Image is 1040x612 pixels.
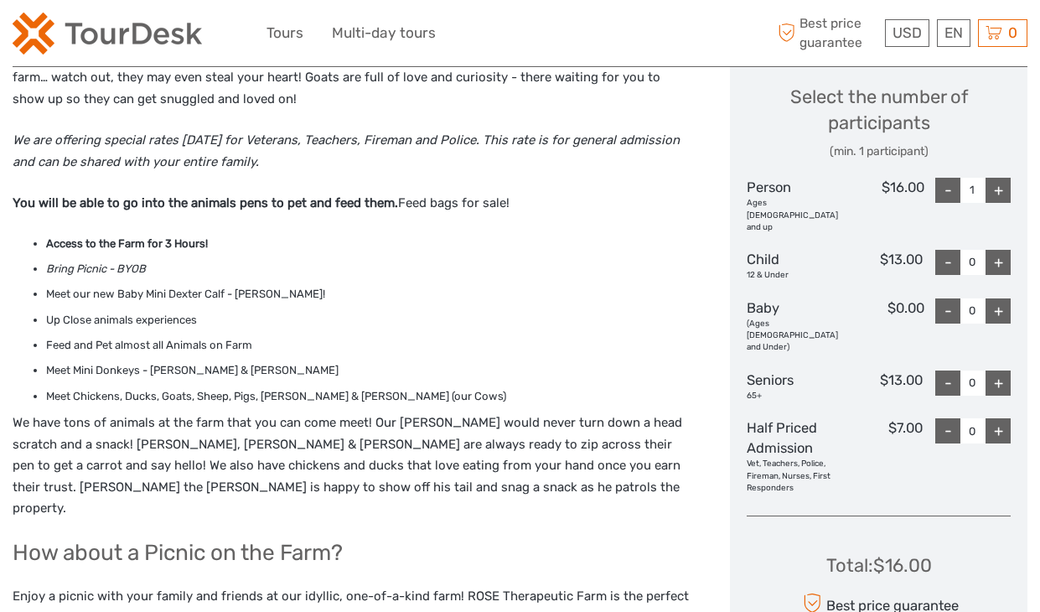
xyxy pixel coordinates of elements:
div: (Ages [DEMOGRAPHIC_DATA] and Under) [747,318,838,353]
strong: Access to the Farm for 3 Hours! [46,237,208,250]
div: - [935,250,960,275]
div: $16.00 [838,178,924,233]
div: EN [937,19,970,47]
div: 12 & Under [747,269,835,281]
li: Meet Mini Donkeys - [PERSON_NAME] & [PERSON_NAME] [46,361,695,380]
div: 65+ [747,390,835,402]
a: Multi-day tours [332,21,436,45]
span: USD [893,24,922,41]
button: Open LiveChat chat widget [193,26,213,46]
p: We have tons of animals at the farm that you can come meet! Our [PERSON_NAME] would never turn do... [13,412,695,520]
em: Bring Picnic - BYOB [46,262,146,275]
p: Our Farm is family friendly, with fun for everyone. Watch as our adorable goats prance, hop and g... [13,46,695,111]
span: 0 [1006,24,1020,41]
p: We're away right now. Please check back later! [23,29,189,43]
div: Total : $16.00 [826,552,932,578]
div: $13.00 [835,371,923,402]
div: + [986,371,1011,396]
a: Tours [266,21,303,45]
div: Vet, Teachers, Police, Fireman, Nurses, First Responders [747,458,835,493]
div: - [935,371,960,396]
div: - [935,178,960,203]
div: Ages [DEMOGRAPHIC_DATA] and up [747,197,838,232]
img: 2254-3441b4b5-4e5f-4d00-b396-31f1d84a6ebf_logo_small.png [13,13,202,54]
div: Baby [747,298,838,354]
div: $0.00 [838,298,924,354]
div: + [986,250,1011,275]
li: Up Close animals experiences [46,311,695,329]
div: $7.00 [835,418,923,494]
em: We are offering special rates [DATE] for Veterans, Teachers, Fireman and Police. This rate is for... [13,132,680,169]
div: + [986,178,1011,203]
div: Half Priced Admission [747,418,835,494]
div: $13.00 [835,250,923,282]
div: Seniors [747,371,835,402]
div: + [986,298,1011,324]
div: Select the number of participants [747,84,1011,160]
div: Person [747,178,838,233]
li: Meet Chickens, Ducks, Goats, Sheep, Pigs, [PERSON_NAME] & [PERSON_NAME] (our Cows) [46,387,695,406]
div: + [986,418,1011,443]
span: Best price guarantee [774,14,881,51]
div: - [935,298,960,324]
div: - [935,418,960,443]
div: (min. 1 participant) [747,143,1011,160]
li: Meet our new Baby Mini Dexter Calf - [PERSON_NAME]! [46,285,695,303]
h2: How about a Picnic on the Farm? [13,540,695,567]
p: Feed bags for sale! [13,193,695,215]
li: Feed and Pet almost all Animals on Farm [46,336,695,355]
div: Child [747,250,835,282]
strong: You will be able to go into the animals pens to pet and feed them. [13,195,398,210]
